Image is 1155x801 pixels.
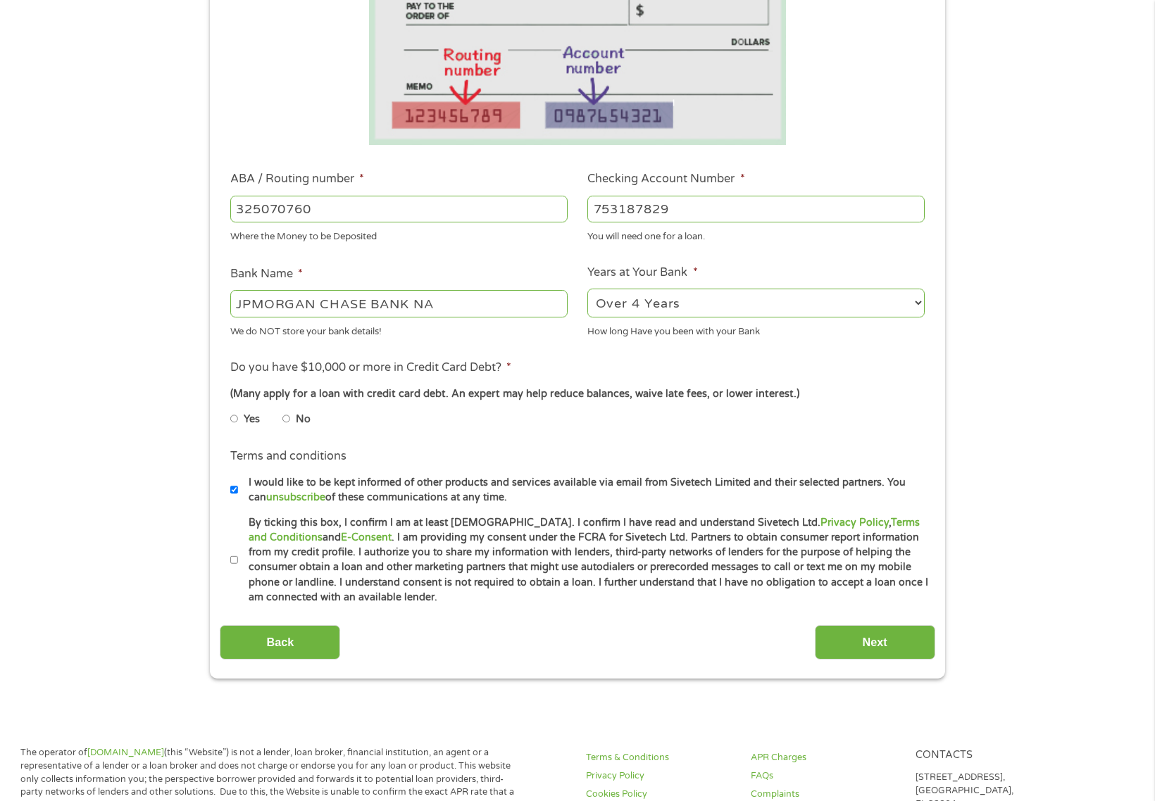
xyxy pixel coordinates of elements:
[266,491,325,503] a: unsubscribe
[815,625,935,660] input: Next
[230,225,568,244] div: Where the Money to be Deposited
[230,172,364,187] label: ABA / Routing number
[586,788,733,801] a: Cookies Policy
[751,751,898,764] a: APR Charges
[587,265,697,280] label: Years at Your Bank
[230,386,925,402] div: (Many apply for a loan with credit card debt. An expert may help reduce balances, waive late fees...
[87,747,164,758] a: [DOMAIN_NAME]
[296,412,311,427] label: No
[238,475,929,505] label: I would like to be kept informed of other products and services available via email from Sivetech...
[587,320,925,339] div: How long Have you been with your Bank
[586,769,733,783] a: Privacy Policy
[820,517,889,529] a: Privacy Policy
[230,449,346,464] label: Terms and conditions
[751,769,898,783] a: FAQs
[916,749,1063,762] h4: Contacts
[230,320,568,339] div: We do NOT store your bank details!
[230,196,568,222] input: 263177916
[249,517,920,543] a: Terms and Conditions
[586,751,733,764] a: Terms & Conditions
[238,515,929,605] label: By ticking this box, I confirm I am at least [DEMOGRAPHIC_DATA]. I confirm I have read and unders...
[751,788,898,801] a: Complaints
[587,196,925,222] input: 345634636
[587,172,744,187] label: Checking Account Number
[341,531,392,543] a: E-Consent
[587,225,925,244] div: You will need one for a loan.
[230,360,511,375] label: Do you have $10,000 or more in Credit Card Debt?
[220,625,340,660] input: Back
[230,267,303,282] label: Bank Name
[244,412,260,427] label: Yes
